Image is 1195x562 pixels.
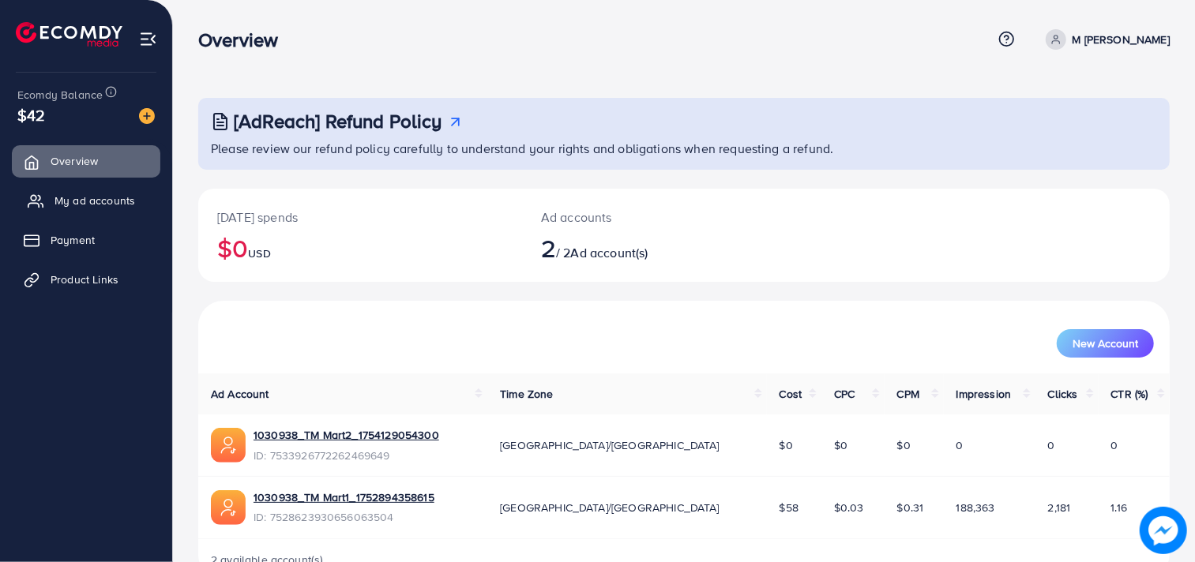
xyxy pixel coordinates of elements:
img: ic-ads-acc.e4c84228.svg [211,428,246,463]
button: New Account [1057,329,1154,358]
span: 1.16 [1111,500,1128,515]
span: Payment [51,232,95,248]
span: $0 [780,437,793,453]
span: Cost [780,386,802,402]
span: $0 [834,437,847,453]
span: CTR (%) [1111,386,1148,402]
span: 188,363 [956,500,995,515]
span: $0.31 [897,500,924,515]
h2: / 2 [541,233,746,263]
span: Ecomdy Balance [17,87,103,103]
img: image [139,108,155,124]
a: 1030938_TM Mart1_1752894358615 [254,489,434,505]
span: Ad account(s) [571,244,648,261]
span: My ad accounts [54,193,135,208]
a: Product Links [12,264,160,295]
a: Overview [12,145,160,177]
span: Time Zone [500,386,553,402]
span: ID: 7533926772262469649 [254,448,439,463]
p: Please review our refund policy carefully to understand your rights and obligations when requesti... [211,139,1160,158]
a: My ad accounts [12,185,160,216]
h3: [AdReach] Refund Policy [234,110,442,133]
span: 0 [956,437,964,453]
a: Payment [12,224,160,256]
span: $0.03 [834,500,864,515]
span: Clicks [1048,386,1078,402]
span: ID: 7528623930656063504 [254,509,434,525]
span: $58 [780,500,799,515]
img: logo [16,22,122,47]
span: [GEOGRAPHIC_DATA]/[GEOGRAPHIC_DATA] [500,437,720,453]
p: M [PERSON_NAME] [1073,30,1170,49]
p: Ad accounts [541,208,746,227]
img: image [1140,507,1187,554]
p: [DATE] spends [217,208,503,227]
span: CPM [897,386,919,402]
a: 1030938_TM Mart2_1754129054300 [254,427,439,443]
span: USD [248,245,270,261]
span: 0 [1111,437,1118,453]
h2: $0 [217,233,503,263]
span: $0 [897,437,911,453]
span: $42 [17,103,45,126]
span: 0 [1048,437,1055,453]
span: Ad Account [211,386,269,402]
span: Overview [51,153,98,169]
span: 2 [541,230,556,266]
span: New Account [1073,338,1138,349]
span: CPC [834,386,855,402]
span: Impression [956,386,1012,402]
span: Product Links [51,272,118,287]
a: M [PERSON_NAME] [1039,29,1170,50]
span: [GEOGRAPHIC_DATA]/[GEOGRAPHIC_DATA] [500,500,720,515]
h3: Overview [198,28,291,51]
span: 2,181 [1048,500,1071,515]
img: ic-ads-acc.e4c84228.svg [211,490,246,525]
img: menu [139,30,157,48]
